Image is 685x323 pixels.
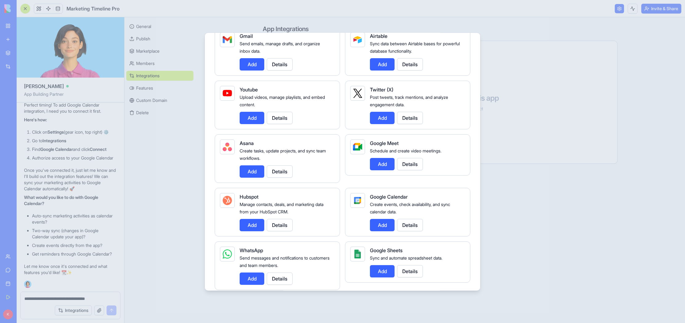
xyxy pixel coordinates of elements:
[267,165,293,178] button: Details
[267,219,293,231] button: Details
[397,158,423,170] button: Details
[397,112,423,124] button: Details
[370,255,442,260] span: Sync and automate spreadsheet data.
[240,58,264,71] button: Add
[240,165,264,178] button: Add
[240,247,263,253] span: WhatsApp
[267,112,293,124] button: Details
[370,41,460,54] span: Sync data between Airtable bases for powerful database functionality.
[370,219,395,231] button: Add
[370,265,395,277] button: Add
[370,87,393,93] span: Twitter (X)
[240,219,264,231] button: Add
[240,273,264,285] button: Add
[240,255,330,268] span: Send messages and notifications to customers and team members.
[267,273,293,285] button: Details
[240,140,254,146] span: Asana
[240,95,325,107] span: Upload videos, manage playlists, and embed content.
[267,58,293,71] button: Details
[370,202,450,214] span: Create events, check availability, and sync calendar data.
[240,33,253,39] span: Gmail
[370,33,387,39] span: Airtable
[240,41,320,54] span: Send emails, manage drafts, and organize inbox data.
[370,140,399,146] span: Google Meet
[370,148,441,153] span: Schedule and create video meetings.
[240,202,323,214] span: Manage contacts, deals, and marketing data from your HubSpot CRM.
[370,158,395,170] button: Add
[240,194,258,200] span: Hubspot
[370,112,395,124] button: Add
[370,194,408,200] span: Google Calendar
[397,58,423,71] button: Details
[370,247,403,253] span: Google Sheets
[397,219,423,231] button: Details
[370,58,395,71] button: Add
[240,148,326,161] span: Create tasks, update projects, and sync team workflows.
[370,95,448,107] span: Post tweets, track mentions, and analyze engagement data.
[240,112,264,124] button: Add
[397,265,423,277] button: Details
[240,87,258,93] span: Youtube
